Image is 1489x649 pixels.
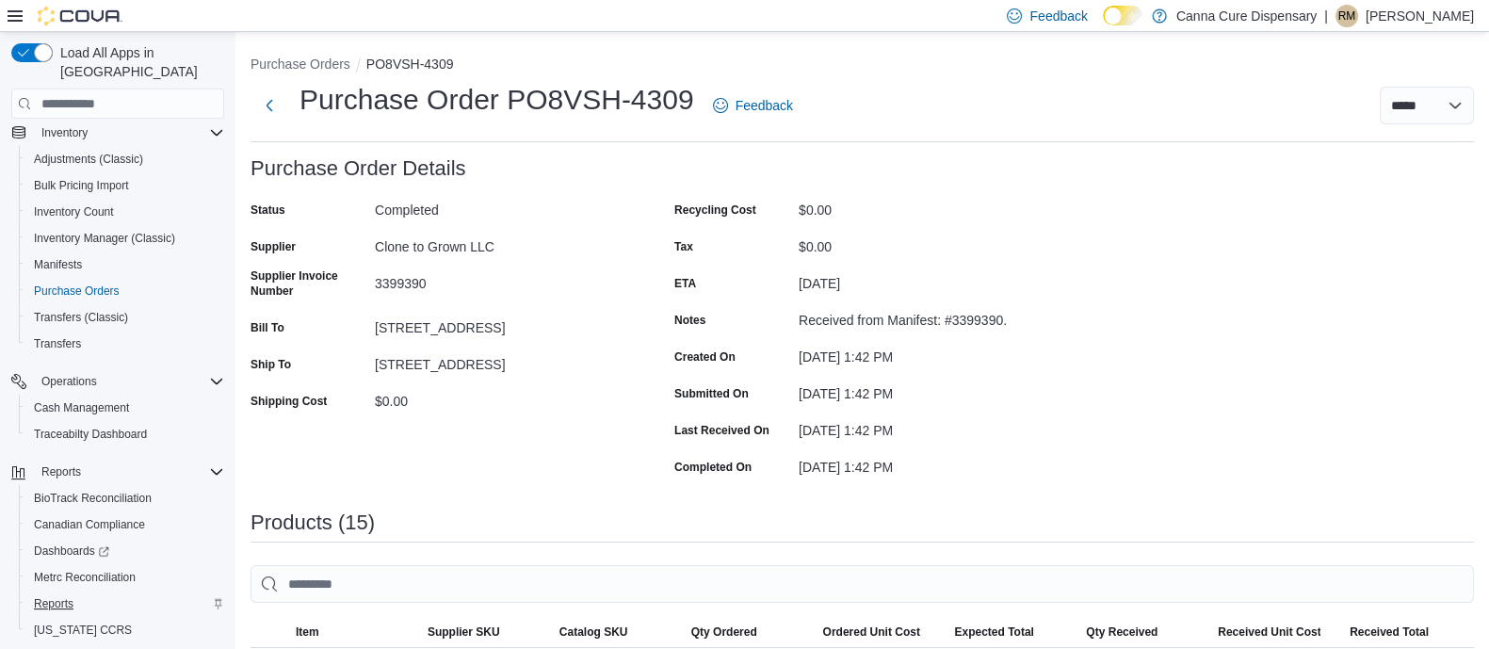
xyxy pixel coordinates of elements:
[1029,7,1087,25] span: Feedback
[947,617,1078,647] button: Expected Total
[26,423,224,446] span: Traceabilty Dashboard
[34,370,224,393] span: Operations
[375,195,627,218] div: Completed
[251,57,350,72] button: Purchase Orders
[34,204,114,219] span: Inventory Count
[34,491,152,506] span: BioTrack Reconciliation
[19,564,232,591] button: Metrc Reconciliation
[823,625,920,640] span: Ordered Unit Cost
[251,87,288,124] button: Next
[26,540,117,562] a: Dashboards
[34,427,147,442] span: Traceabilty Dashboard
[34,370,105,393] button: Operations
[19,511,232,538] button: Canadian Compliance
[26,619,139,641] a: [US_STATE] CCRS
[34,284,120,299] span: Purchase Orders
[1218,625,1320,640] span: Received Unit Cost
[375,313,627,335] div: [STREET_ADDRESS]
[1338,5,1356,27] span: RM
[251,203,285,218] label: Status
[26,592,81,615] a: Reports
[26,201,224,223] span: Inventory Count
[674,386,749,401] label: Submitted On
[26,333,89,355] a: Transfers
[1086,625,1157,640] span: Qty Received
[26,227,183,250] a: Inventory Manager (Classic)
[19,172,232,199] button: Bulk Pricing Import
[559,625,628,640] span: Catalog SKU
[674,203,756,218] label: Recycling Cost
[1342,617,1474,647] button: Received Total
[34,336,81,351] span: Transfers
[954,625,1033,640] span: Expected Total
[1103,25,1104,26] span: Dark Mode
[816,617,947,647] button: Ordered Unit Cost
[799,195,1051,218] div: $0.00
[375,349,627,372] div: [STREET_ADDRESS]
[705,87,801,124] a: Feedback
[251,239,296,254] label: Supplier
[26,397,137,419] a: Cash Management
[366,57,454,72] button: PO8VSH-4309
[41,125,88,140] span: Inventory
[19,251,232,278] button: Manifests
[26,280,224,302] span: Purchase Orders
[26,619,224,641] span: Washington CCRS
[19,395,232,421] button: Cash Management
[799,305,1051,328] div: Received from Manifest: #3399390.
[674,460,752,475] label: Completed On
[4,120,232,146] button: Inventory
[799,268,1051,291] div: [DATE]
[552,617,684,647] button: Catalog SKU
[34,122,224,144] span: Inventory
[684,617,816,647] button: Qty Ordered
[34,178,129,193] span: Bulk Pricing Import
[38,7,122,25] img: Cova
[691,625,757,640] span: Qty Ordered
[296,625,319,640] span: Item
[375,232,627,254] div: Clone to Grown LLC
[34,152,143,167] span: Adjustments (Classic)
[34,517,145,532] span: Canadian Compliance
[674,239,693,254] label: Tax
[34,596,73,611] span: Reports
[26,306,224,329] span: Transfers (Classic)
[19,331,232,357] button: Transfers
[799,452,1051,475] div: [DATE] 1:42 PM
[4,459,232,485] button: Reports
[19,421,232,447] button: Traceabilty Dashboard
[26,592,224,615] span: Reports
[26,513,153,536] a: Canadian Compliance
[1103,6,1142,25] input: Dark Mode
[674,349,736,365] label: Created On
[19,304,232,331] button: Transfers (Classic)
[26,201,121,223] a: Inventory Count
[26,253,224,276] span: Manifests
[26,174,224,197] span: Bulk Pricing Import
[19,225,232,251] button: Inventory Manager (Classic)
[375,386,627,409] div: $0.00
[34,400,129,415] span: Cash Management
[34,570,136,585] span: Metrc Reconciliation
[53,43,224,81] span: Load All Apps in [GEOGRAPHIC_DATA]
[26,148,151,170] a: Adjustments (Classic)
[26,540,224,562] span: Dashboards
[736,96,793,115] span: Feedback
[34,122,95,144] button: Inventory
[26,227,224,250] span: Inventory Manager (Classic)
[674,313,705,328] label: Notes
[26,148,224,170] span: Adjustments (Classic)
[251,157,466,180] h3: Purchase Order Details
[26,566,143,589] a: Metrc Reconciliation
[674,423,769,438] label: Last Received On
[1324,5,1328,27] p: |
[19,538,232,564] a: Dashboards
[34,310,128,325] span: Transfers (Classic)
[299,81,694,119] h1: Purchase Order PO8VSH-4309
[251,320,284,335] label: Bill To
[251,268,367,299] label: Supplier Invoice Number
[41,374,97,389] span: Operations
[4,368,232,395] button: Operations
[19,146,232,172] button: Adjustments (Classic)
[26,487,159,510] a: BioTrack Reconciliation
